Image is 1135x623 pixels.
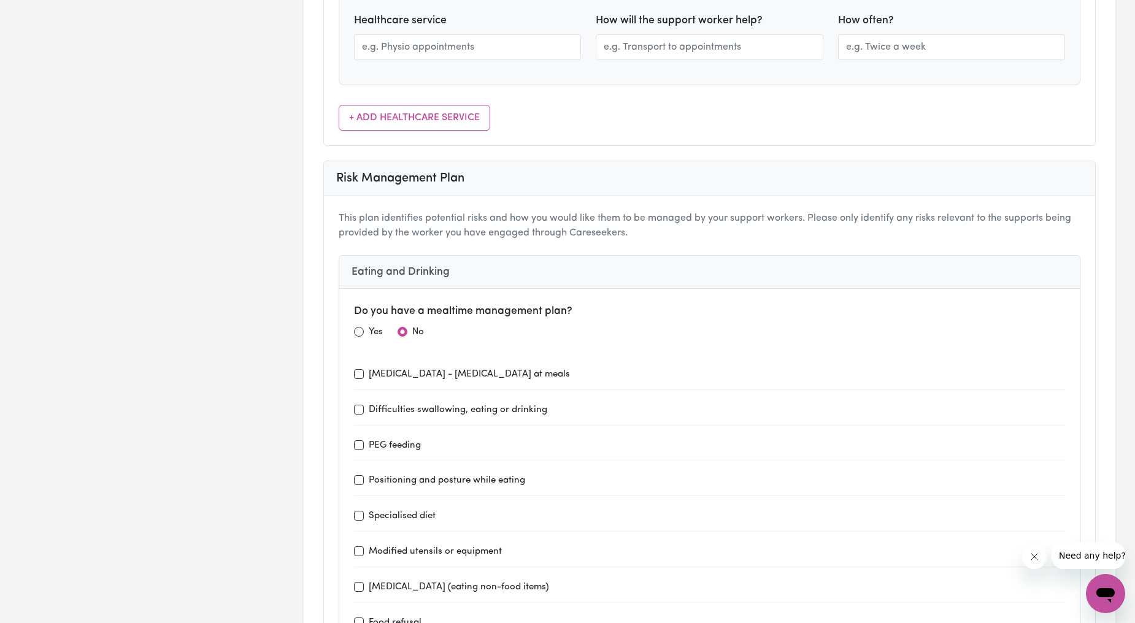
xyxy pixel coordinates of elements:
[412,326,424,340] label: No
[339,211,1081,240] p: This plan identifies potential risks and how you would like them to be managed by your support wo...
[596,13,763,29] label: How will the support worker help?
[369,403,547,418] label: Difficulties swallowing, eating or drinking
[336,171,1083,186] h3: Risk Management Plan
[1052,542,1125,569] iframe: Message from company
[369,545,502,559] label: Modified utensils or equipment
[369,474,525,488] label: Positioning and posture while eating
[7,9,74,18] span: Need any help?
[838,13,894,29] label: How often?
[369,368,570,382] label: [MEDICAL_DATA] - [MEDICAL_DATA] at meals
[838,34,1066,60] input: e.g. Twice a week
[1086,574,1125,613] iframe: Button to launch messaging window
[369,581,549,595] label: [MEDICAL_DATA] (eating non-food items)
[352,266,1068,278] h4: Eating and Drinking
[596,34,823,60] input: e.g. Transport to appointments
[369,510,436,524] label: Specialised diet
[369,439,421,453] label: PEG feeding
[354,304,572,319] label: Do you have a mealtime management plan?
[369,326,383,340] label: Yes
[354,34,582,60] input: e.g. Physio appointments
[1022,545,1047,569] iframe: Close message
[354,13,447,29] label: Healthcare service
[339,105,490,131] button: + Add Healthcare Service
